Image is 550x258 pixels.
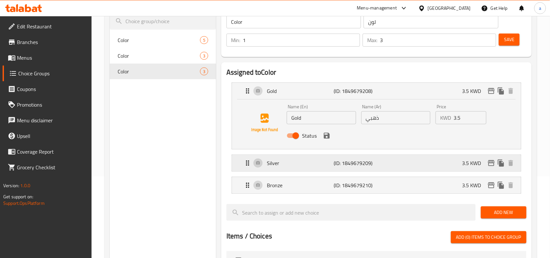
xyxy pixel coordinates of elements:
button: duplicate [496,158,506,168]
div: Expand [232,177,521,193]
p: Bronze [267,181,334,189]
a: Grocery Checklist [3,159,92,175]
a: Choice Groups [3,66,92,81]
div: Color5 [110,32,216,48]
button: save [322,131,332,141]
input: search [226,204,476,221]
div: Expand [232,83,521,99]
button: delete [506,158,516,168]
span: Choice Groups [18,69,87,77]
button: edit [486,86,496,96]
div: Menu-management [357,4,397,12]
p: Min: [231,36,240,44]
span: Edit Restaurant [17,23,87,30]
button: delete [506,180,516,190]
span: Coverage Report [17,148,87,156]
p: (ID: 1849679209) [334,159,378,167]
li: Expand [226,174,527,196]
img: Gold [244,102,285,144]
li: ExpandGoldName (En)Name (Ar)PriceKWDStatussave [226,80,527,152]
a: Coupons [3,81,92,97]
button: edit [486,180,496,190]
span: Menu disclaimer [17,116,87,124]
a: Menu disclaimer [3,113,92,128]
input: search [110,13,216,30]
span: Add New [486,208,521,217]
div: Color3 [110,48,216,64]
p: (ID: 1849679210) [334,181,378,189]
span: 1.0.0 [20,181,30,190]
a: Support.OpsPlatform [3,199,45,207]
button: duplicate [496,180,506,190]
span: Version: [3,181,19,190]
span: Color [118,68,200,75]
p: 3.5 KWD [462,87,486,95]
p: (ID: 1849679208) [334,87,378,95]
div: Expand [232,155,521,171]
span: Save [504,36,514,44]
span: Grocery Checklist [17,163,87,171]
span: 3 [200,53,208,59]
h2: Items / Choices [226,231,272,241]
span: Upsell [17,132,87,140]
a: Branches [3,34,92,50]
button: edit [486,158,496,168]
span: Get support on: [3,192,33,201]
button: duplicate [496,86,506,96]
p: Silver [267,159,334,167]
div: Color3 [110,64,216,79]
p: 3.5 KWD [462,159,486,167]
li: Expand [226,152,527,174]
span: Status [302,132,317,140]
p: Max: [367,36,377,44]
span: Add (0) items to choice group [456,233,521,241]
h2: Assigned to Color [226,68,527,77]
div: [GEOGRAPHIC_DATA] [428,5,471,12]
button: delete [506,86,516,96]
input: Enter name En [287,111,356,124]
p: 3.5 KWD [462,181,486,189]
span: Coupons [17,85,87,93]
a: Menus [3,50,92,66]
span: Branches [17,38,87,46]
span: Color [118,52,200,60]
input: Enter name Ar [361,111,431,124]
button: Add New [481,206,527,219]
button: Add (0) items to choice group [451,231,527,243]
span: Menus [17,54,87,62]
button: Save [499,34,520,46]
span: a [539,5,541,12]
span: Promotions [17,101,87,109]
p: KWD [440,114,451,122]
input: Please enter price [454,111,486,124]
a: Promotions [3,97,92,113]
span: 3 [200,68,208,75]
a: Upsell [3,128,92,144]
a: Edit Restaurant [3,19,92,34]
p: Gold [267,87,334,95]
span: 5 [200,37,208,43]
a: Coverage Report [3,144,92,159]
span: Color [118,36,200,44]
